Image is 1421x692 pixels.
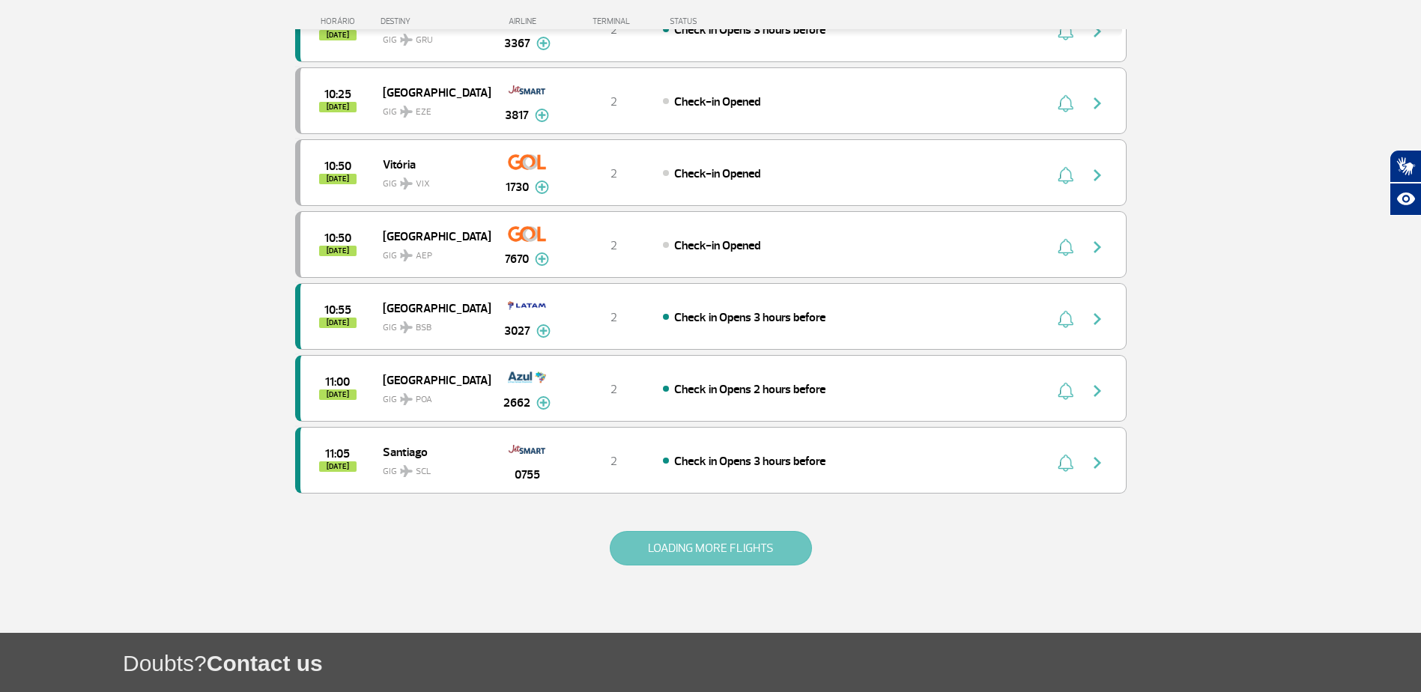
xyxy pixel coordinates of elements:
span: 0755 [515,466,540,484]
img: seta-direita-painel-voo.svg [1088,382,1106,400]
img: destiny_airplane.svg [400,465,413,477]
span: [DATE] [319,318,357,328]
img: seta-direita-painel-voo.svg [1088,166,1106,184]
span: [GEOGRAPHIC_DATA] [383,226,479,246]
span: EZE [416,106,431,119]
div: Plugin de acessibilidade da Hand Talk. [1390,150,1421,216]
span: 2025-09-25 11:00:00 [325,377,350,387]
img: seta-direita-painel-voo.svg [1088,454,1106,472]
span: Check in Opens 3 hours before [674,310,825,325]
span: SCL [416,465,431,479]
span: GIG [383,457,479,479]
img: destiny_airplane.svg [400,249,413,261]
button: LOADING MORE FLIGHTS [610,531,812,565]
span: BSB [416,321,431,335]
button: Abrir recursos assistivos. [1390,183,1421,216]
img: sino-painel-voo.svg [1058,166,1073,184]
span: GIG [383,385,479,407]
img: seta-direita-painel-voo.svg [1088,310,1106,328]
img: mais-info-painel-voo.svg [535,180,549,194]
span: Check-in Opened [674,238,760,253]
span: 2 [610,94,617,109]
img: mais-info-painel-voo.svg [536,396,551,410]
span: 2 [610,454,617,469]
img: sino-painel-voo.svg [1058,454,1073,472]
span: GRU [416,34,433,47]
img: mais-info-painel-voo.svg [535,252,549,266]
span: Contact us [207,651,323,676]
span: VIX [416,177,430,191]
div: HORÁRIO [300,16,381,26]
span: 2 [610,238,617,253]
div: TERMINAL [565,16,662,26]
img: destiny_airplane.svg [400,177,413,189]
span: 2 [610,382,617,397]
span: 2025-09-25 10:55:00 [324,305,351,315]
span: Check in Opens 2 hours before [674,382,825,397]
span: 3027 [504,322,530,340]
span: Check-in Opened [674,166,760,181]
span: 2025-09-25 10:25:00 [324,89,351,100]
span: 2 [610,166,617,181]
img: mais-info-painel-voo.svg [536,324,551,338]
img: destiny_airplane.svg [400,106,413,118]
div: DESTINY [381,16,490,26]
span: Check in Opens 3 hours before [674,22,825,37]
span: [GEOGRAPHIC_DATA] [383,370,479,389]
span: [GEOGRAPHIC_DATA] [383,82,479,102]
img: sino-painel-voo.svg [1058,310,1073,328]
span: 2 [610,310,617,325]
img: sino-painel-voo.svg [1058,94,1073,112]
span: 3817 [505,106,529,124]
img: mais-info-painel-voo.svg [536,37,551,50]
span: 7670 [505,250,529,268]
img: sino-painel-voo.svg [1058,382,1073,400]
div: STATUS [662,16,784,26]
span: [DATE] [319,389,357,400]
span: 2025-09-25 11:05:00 [325,449,350,459]
span: AEP [416,249,432,263]
span: 2662 [503,394,530,412]
img: destiny_airplane.svg [400,34,413,46]
span: [DATE] [319,246,357,256]
img: mais-info-painel-voo.svg [535,109,549,122]
span: Check in Opens 3 hours before [674,454,825,469]
img: sino-painel-voo.svg [1058,238,1073,256]
button: Abrir tradutor de língua de sinais. [1390,150,1421,183]
span: [DATE] [319,461,357,472]
span: GIG [383,241,479,263]
span: 2025-09-25 10:50:00 [324,233,351,243]
h1: Doubts? [123,648,1421,679]
img: seta-direita-painel-voo.svg [1088,238,1106,256]
img: destiny_airplane.svg [400,393,413,405]
span: Vitória [383,154,479,174]
img: destiny_airplane.svg [400,321,413,333]
span: POA [416,393,432,407]
span: GIG [383,169,479,191]
span: Santiago [383,442,479,461]
span: 2025-09-25 10:50:00 [324,161,351,172]
span: [GEOGRAPHIC_DATA] [383,298,479,318]
span: 3367 [504,34,530,52]
span: Check-in Opened [674,94,760,109]
div: AIRLINE [490,16,565,26]
span: [DATE] [319,174,357,184]
span: GIG [383,97,479,119]
img: seta-direita-painel-voo.svg [1088,94,1106,112]
span: [DATE] [319,102,357,112]
span: GIG [383,313,479,335]
span: 1730 [506,178,529,196]
span: 2 [610,22,617,37]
